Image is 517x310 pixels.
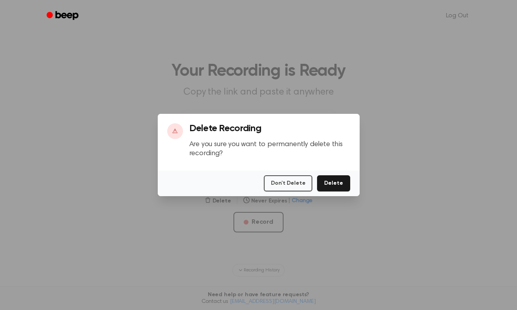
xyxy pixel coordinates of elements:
a: Beep [41,8,86,24]
button: Don't Delete [264,175,312,191]
p: Are you sure you want to permanently delete this recording? [189,140,350,158]
h3: Delete Recording [189,123,350,134]
a: Log Out [438,6,476,25]
button: Delete [317,175,350,191]
div: ⚠ [167,123,183,139]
